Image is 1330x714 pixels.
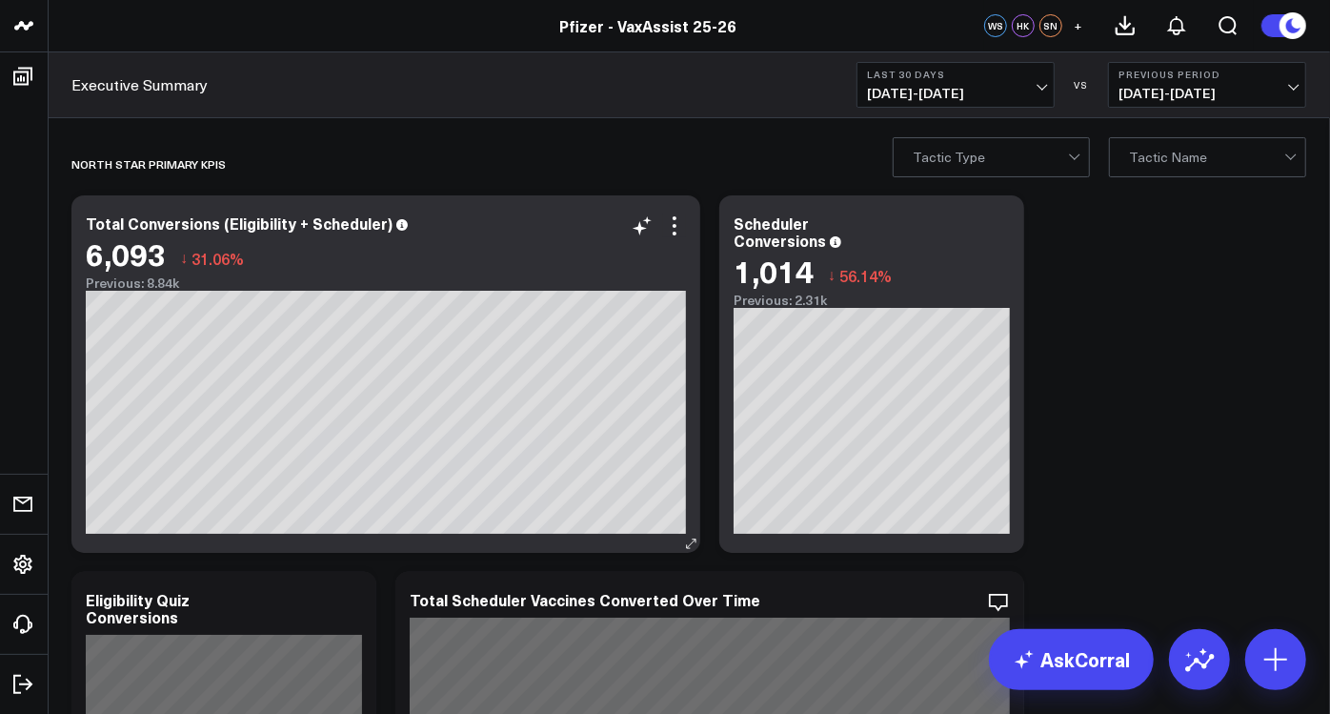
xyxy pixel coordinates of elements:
button: Last 30 Days[DATE]-[DATE] [856,62,1055,108]
div: WS [984,14,1007,37]
div: Eligibility Quiz Conversions [86,589,190,627]
a: Log Out [6,667,42,702]
span: 31.06% [191,248,244,269]
span: [DATE] - [DATE] [867,86,1044,101]
span: [DATE] - [DATE] [1118,86,1296,101]
div: 6,093 [86,236,166,271]
div: Total Scheduler Vaccines Converted Over Time [410,589,760,610]
div: Total Conversions (Eligibility + Scheduler) [86,213,393,234]
span: 56.14% [839,265,892,286]
div: Previous: 8.84k [86,275,686,291]
b: Last 30 Days [867,69,1044,80]
b: Previous Period [1118,69,1296,80]
div: North Star Primary KPIs [71,142,226,186]
div: SN [1039,14,1062,37]
div: 1,014 [734,254,814,288]
div: Previous: 2.31k [734,293,1010,308]
button: Previous Period[DATE]-[DATE] [1108,62,1306,108]
a: Pfizer - VaxAssist 25-26 [560,15,737,36]
a: AskCorral [989,629,1154,690]
button: + [1067,14,1090,37]
span: + [1075,19,1083,32]
div: HK [1012,14,1035,37]
div: Scheduler Conversions [734,213,826,251]
a: Executive Summary [71,74,208,95]
span: ↓ [828,263,836,288]
div: VS [1064,79,1098,91]
span: ↓ [180,246,188,271]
